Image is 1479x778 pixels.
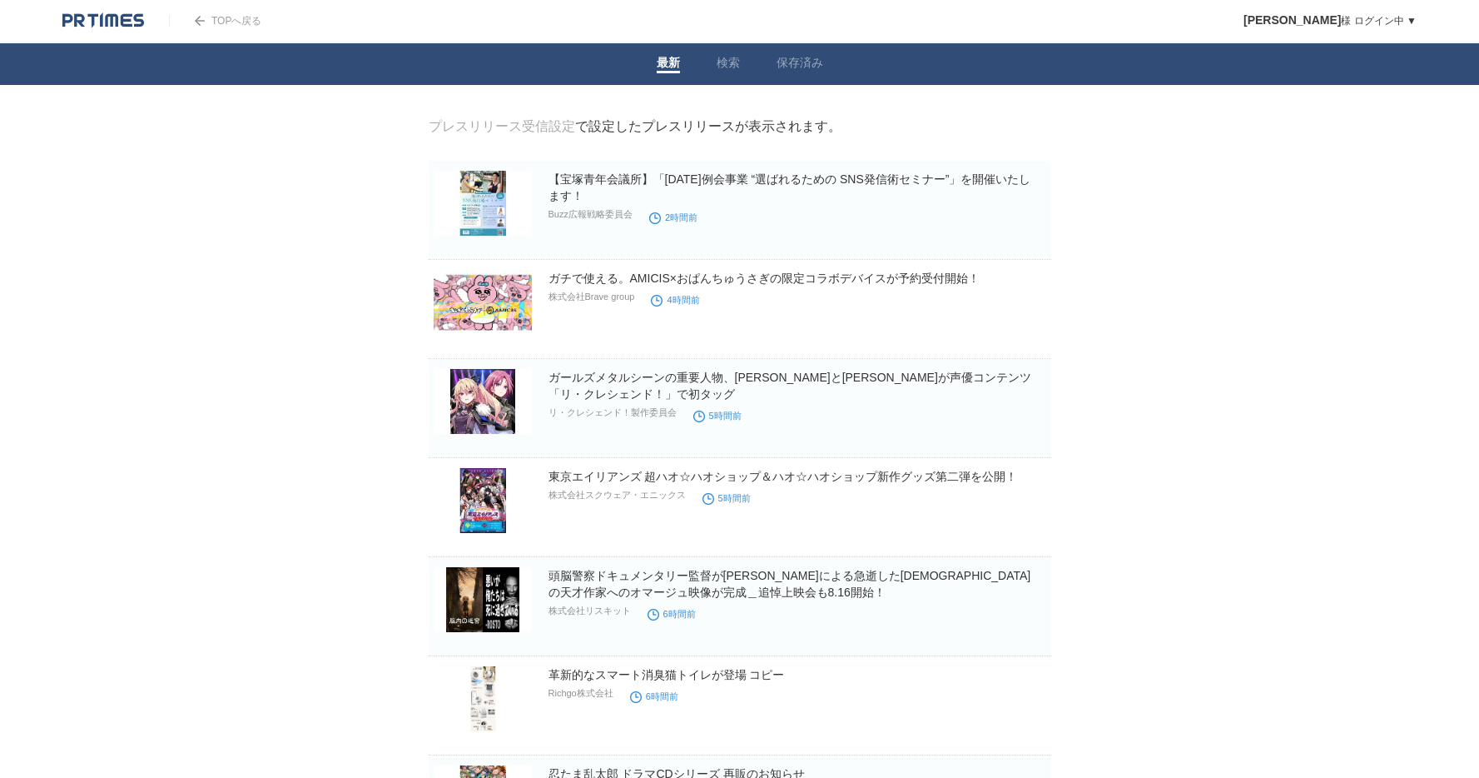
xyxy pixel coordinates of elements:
span: [PERSON_NAME] [1243,13,1341,27]
a: 【宝塚青年会議所】「[DATE]例会事業 “選ばれるための SNS発信術セミナー”」を開催いたします！ [548,172,1031,202]
a: 検索 [717,56,740,73]
img: 頭脳警察ドキュメンタリー監督が末永賢による急逝したスペインの天才作家へのオマージュ映像が完成＿追悼上映会も8.16開始！ [434,567,532,632]
img: ガチで使える。AMICIS×おぱんちゅうさぎの限定コラボデバイスが予約受付開始！ [434,270,532,335]
div: で設定したプレスリリースが表示されます。 [429,118,841,136]
a: ガールズメタルシーンの重要人物、[PERSON_NAME]と[PERSON_NAME]が声優コンテンツ「リ・クレシェンド！」で初タッグ [548,371,1031,401]
img: 革新的なスマート消臭猫トイレが登場 コピー [434,666,532,731]
a: 革新的なスマート消臭猫トイレが登場 コピー [548,668,785,681]
a: 保存済み [777,56,823,73]
time: 6時間前 [630,691,678,701]
img: logo.png [62,12,144,29]
a: 最新 [657,56,680,73]
a: 東京エイリアンズ 超ハオ☆ハオショップ＆ハオ☆ハオショップ新作グッズ第二弾を公開！ [548,470,1018,483]
p: 株式会社Brave group [548,291,635,303]
p: リ・クレシェンド！製作委員会 [548,406,677,419]
img: ガールズメタルシーンの重要人物、Fukiと成美が声優コンテンツ「リ・クレシェンド！」で初タッグ [434,369,532,434]
img: arrow.png [195,16,205,26]
p: 株式会社リスキット [548,605,631,617]
a: ガチで使える。AMICIS×おぱんちゅうさぎの限定コラボデバイスが予約受付開始！ [548,272,980,285]
a: TOPへ戻る [169,15,261,27]
p: 株式会社スクウェア・エニックス [548,489,686,501]
a: [PERSON_NAME]様 ログイン中 ▼ [1243,15,1417,27]
time: 6時間前 [648,609,696,619]
img: 【宝塚青年会議所】「2025年9月例会事業 “選ばれるための SNS発信術セミナー”」を開催いたします！ [434,171,532,236]
time: 2時間前 [649,212,697,222]
a: 頭脳警察ドキュメンタリー監督が[PERSON_NAME]による急逝した[DEMOGRAPHIC_DATA]の天才作家へのオマージュ映像が完成＿追悼上映会も8.16開始！ [548,569,1031,599]
time: 5時間前 [693,411,742,421]
time: 5時間前 [702,493,751,503]
p: Richgo株式会社 [548,687,613,700]
a: プレスリリース受信設定 [429,119,575,133]
img: 東京エイリアンズ 超ハオ☆ハオショップ＆ハオ☆ハオショップ新作グッズ第二弾を公開！ [434,468,532,533]
p: Buzz広報戦略委員会 [548,208,633,221]
time: 4時間前 [651,295,699,305]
